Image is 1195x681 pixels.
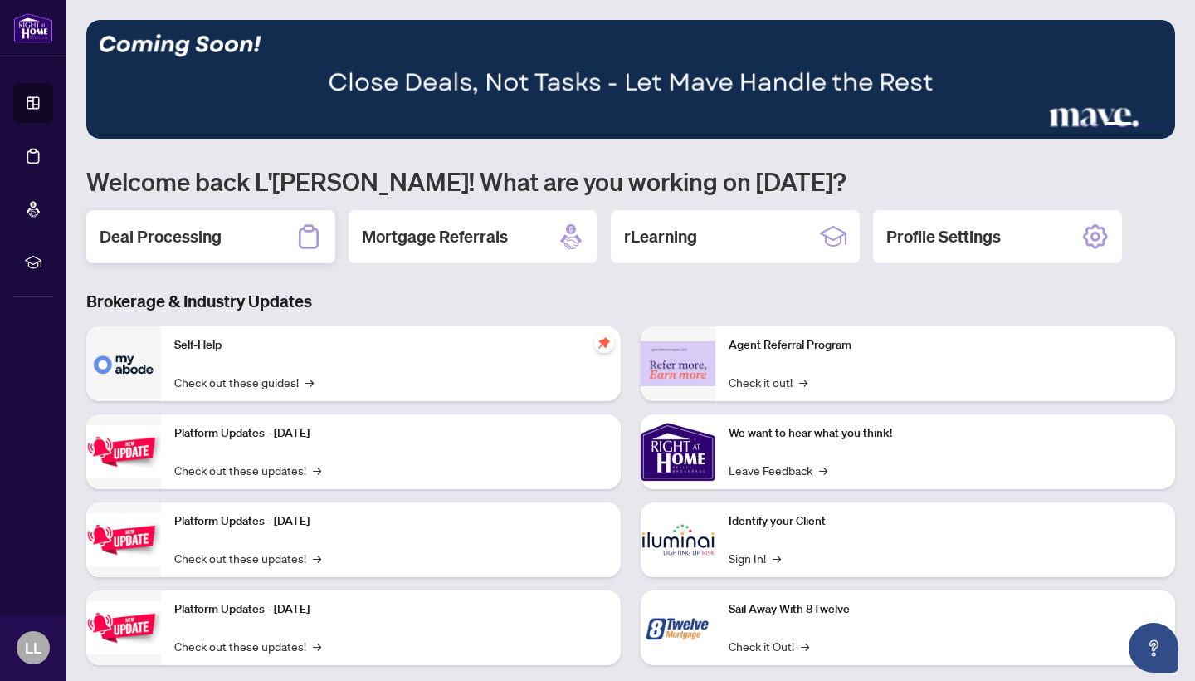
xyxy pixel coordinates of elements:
[1092,122,1099,129] button: 2
[1139,122,1145,129] button: 4
[729,373,807,391] a: Check it out!→
[86,165,1175,197] h1: Welcome back L'[PERSON_NAME]! What are you working on [DATE]?
[13,12,53,43] img: logo
[100,225,222,248] h2: Deal Processing
[729,512,1162,531] p: Identify your Client
[773,549,781,567] span: →
[313,461,321,479] span: →
[305,373,314,391] span: →
[174,512,607,531] p: Platform Updates - [DATE]
[86,513,161,566] img: Platform Updates - July 8, 2025
[86,601,161,654] img: Platform Updates - June 23, 2025
[174,600,607,619] p: Platform Updates - [DATE]
[1129,623,1178,673] button: Open asap
[729,637,809,655] a: Check it Out!→
[641,341,715,387] img: Agent Referral Program
[313,549,321,567] span: →
[174,336,607,355] p: Self-Help
[1105,122,1132,129] button: 3
[25,636,41,659] span: LL
[174,424,607,443] p: Platform Updates - [DATE]
[819,461,827,479] span: →
[1152,122,1158,129] button: 5
[1079,122,1085,129] button: 1
[729,600,1162,619] p: Sail Away With 8Twelve
[362,225,508,248] h2: Mortgage Referrals
[729,461,827,479] a: Leave Feedback→
[86,20,1175,139] img: Slide 2
[886,225,1001,248] h2: Profile Settings
[174,461,321,479] a: Check out these updates!→
[729,336,1162,355] p: Agent Referral Program
[799,373,807,391] span: →
[624,225,697,248] h2: rLearning
[174,637,321,655] a: Check out these updates!→
[594,333,614,353] span: pushpin
[729,424,1162,443] p: We want to hear what you think!
[641,502,715,577] img: Identify your Client
[86,425,161,478] img: Platform Updates - July 21, 2025
[174,373,314,391] a: Check out these guides!→
[86,326,161,401] img: Self-Help
[86,290,1175,313] h3: Brokerage & Industry Updates
[174,549,321,567] a: Check out these updates!→
[313,637,321,655] span: →
[641,414,715,489] img: We want to hear what you think!
[801,637,809,655] span: →
[729,549,781,567] a: Sign In!→
[641,590,715,665] img: Sail Away With 8Twelve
